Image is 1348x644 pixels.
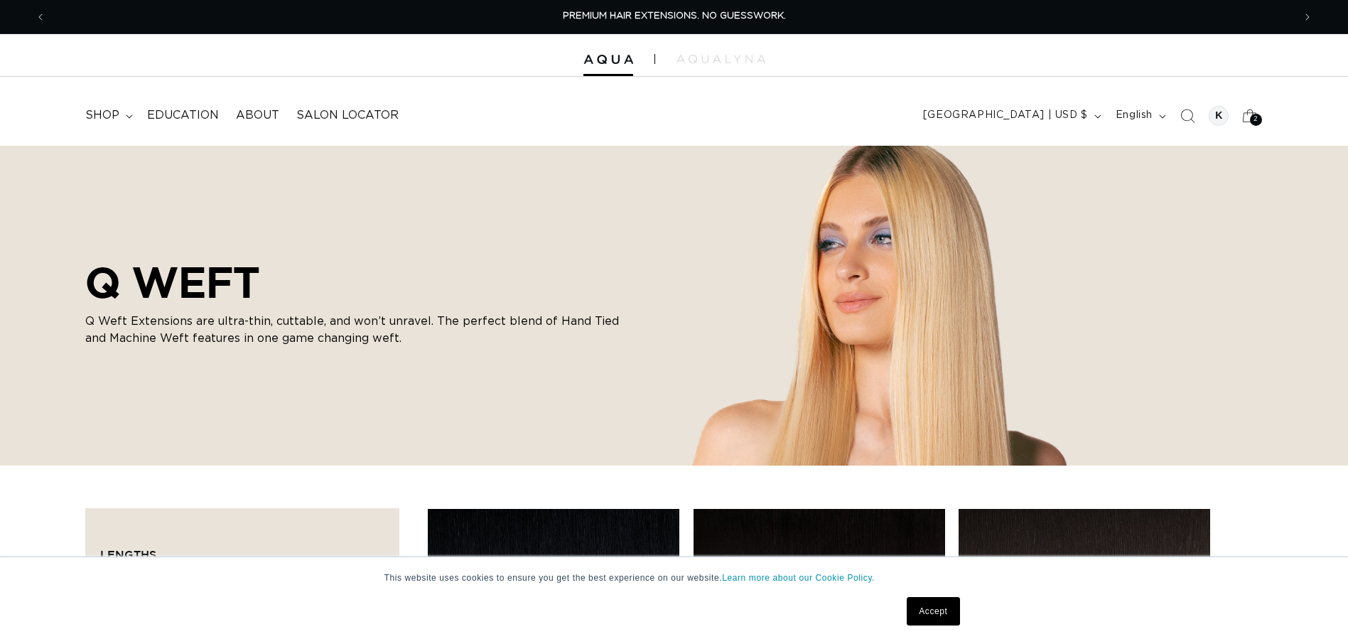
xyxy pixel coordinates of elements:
span: 2 [1253,114,1258,126]
a: Salon Locator [288,100,407,132]
span: [GEOGRAPHIC_DATA] | USD $ [923,108,1088,123]
button: [GEOGRAPHIC_DATA] | USD $ [915,102,1107,129]
p: Q Weft Extensions are ultra-thin, cuttable, and won’t unravel. The perfect blend of Hand Tied and... [85,313,625,347]
button: Next announcement [1292,4,1323,31]
button: Previous announcement [25,4,56,31]
span: shop [85,108,119,123]
span: PREMIUM HAIR EXTENSIONS. NO GUESSWORK. [563,11,786,21]
summary: Lengths (0 selected) [100,523,384,574]
a: About [227,100,288,132]
a: Education [139,100,227,132]
a: Accept [907,597,959,626]
span: Lengths [100,548,156,561]
h2: Q WEFT [85,257,625,307]
img: aqualyna.com [676,55,765,63]
a: Learn more about our Cookie Policy. [722,573,875,583]
summary: shop [77,100,139,132]
img: Aqua Hair Extensions [583,55,633,65]
span: About [236,108,279,123]
span: Salon Locator [296,108,399,123]
button: English [1107,102,1172,129]
summary: Search [1172,100,1203,132]
span: English [1116,108,1153,123]
span: Education [147,108,219,123]
p: This website uses cookies to ensure you get the best experience on our website. [384,571,964,584]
